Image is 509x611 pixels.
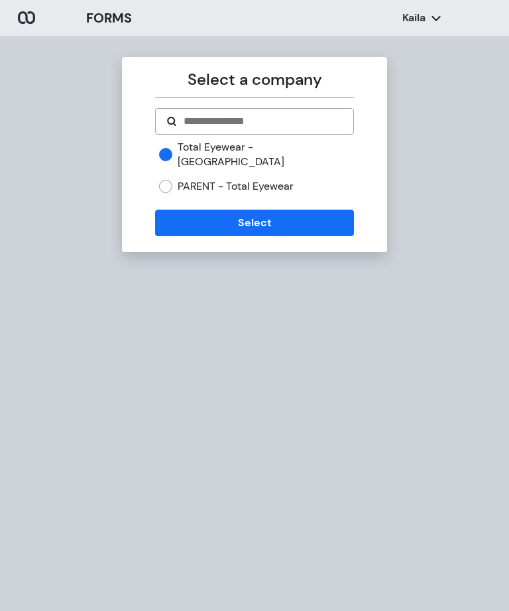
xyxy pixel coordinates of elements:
[86,8,132,28] h3: FORMS
[178,179,294,194] label: PARENT - Total Eyewear
[155,68,353,92] p: Select a company
[182,113,342,129] input: Search
[402,11,425,25] p: Kaila
[178,140,353,169] label: Total Eyewear - [GEOGRAPHIC_DATA]
[155,210,353,236] button: Select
